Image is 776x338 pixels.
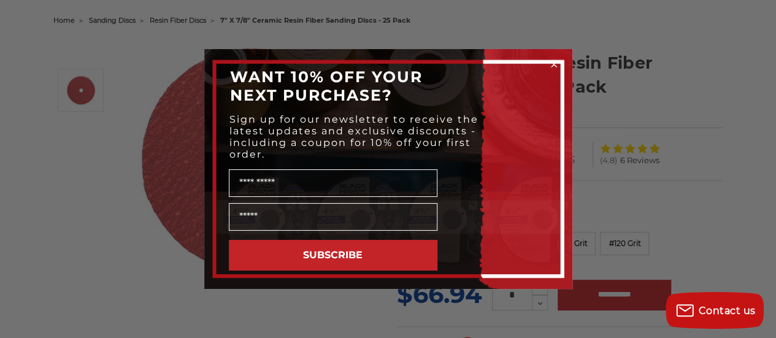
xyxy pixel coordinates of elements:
span: Contact us [699,305,756,317]
button: SUBSCRIBE [229,240,437,271]
input: Email [229,203,437,231]
button: Close dialog [548,58,560,71]
span: WANT 10% OFF YOUR NEXT PURCHASE? [230,67,423,104]
span: Sign up for our newsletter to receive the latest updates and exclusive discounts - including a co... [229,113,478,160]
button: Contact us [666,292,764,329]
